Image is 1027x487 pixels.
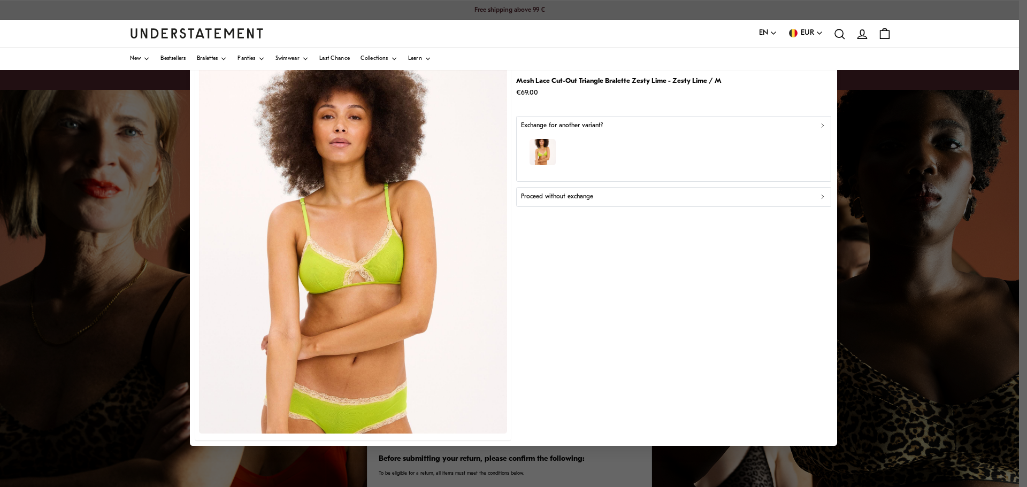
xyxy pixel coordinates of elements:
[516,187,831,206] button: Proceed without exchange
[130,48,150,70] a: New
[788,27,823,39] button: EUR
[237,48,264,70] a: Panties
[197,48,227,70] a: Bralettes
[516,87,722,98] p: €69.00
[237,56,255,61] span: Panties
[361,56,388,61] span: Collections
[275,48,309,70] a: Swimwear
[408,56,423,61] span: Learn
[361,48,397,70] a: Collections
[160,48,186,70] a: Bestsellers
[759,27,777,39] button: EN
[530,139,556,165] img: model-name=Davina|model-size=M
[130,28,264,38] a: Understatement Homepage
[759,27,768,39] span: EN
[160,56,186,61] span: Bestsellers
[521,120,603,130] p: Exchange for another variant?
[516,116,831,182] button: Exchange for another variant?model-name=Davina|model-size=M
[275,56,300,61] span: Swimwear
[319,56,350,61] span: Last Chance
[801,27,814,39] span: EUR
[199,50,507,434] img: 62_a667b376-e5b1-438e-8381-362f527fcb06.jpg
[521,192,593,202] p: Proceed without exchange
[130,56,141,61] span: New
[408,48,432,70] a: Learn
[319,48,350,70] a: Last Chance
[197,56,218,61] span: Bralettes
[516,75,722,87] p: Mesh Lace Cut-Out Triangle Bralette Zesty Lime - Zesty Lime / M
